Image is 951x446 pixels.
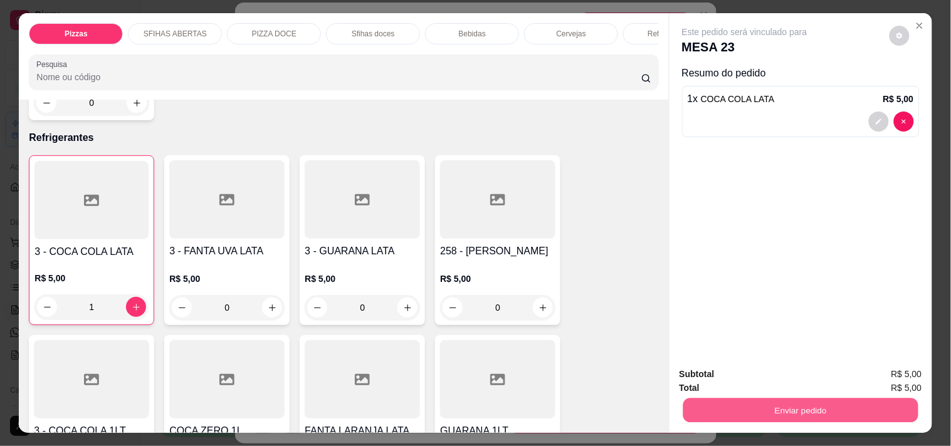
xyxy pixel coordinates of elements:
[701,94,775,104] span: COCA COLA LATA
[305,423,420,438] h4: FANTA LARANJA LATA
[440,244,555,259] h4: 258 - [PERSON_NAME]
[459,29,486,39] p: Bebidas
[688,91,775,106] p: 1 x
[36,93,56,113] button: decrease-product-quantity
[397,298,418,318] button: increase-product-quantity
[262,298,282,318] button: increase-product-quantity
[144,29,207,39] p: SFIHAS ABERTAS
[910,16,930,36] button: Close
[891,367,922,381] span: R$ 5,00
[252,29,297,39] p: PIZZA DOCE
[890,26,910,46] button: decrease-product-quantity
[352,29,395,39] p: Sfihas doces
[533,298,553,318] button: increase-product-quantity
[682,38,807,56] p: MESA 23
[891,381,922,395] span: R$ 5,00
[37,297,57,317] button: decrease-product-quantity
[557,29,586,39] p: Cervejas
[894,111,914,132] button: decrease-product-quantity
[440,423,555,438] h4: GUARANA 1LT
[683,398,918,422] button: Enviar pedido
[127,93,147,113] button: increase-product-quantity
[682,26,807,38] p: Este pedido será vinculado para
[29,130,658,145] p: Refrigerantes
[126,297,146,317] button: increase-product-quantity
[34,272,149,284] p: R$ 5,00
[682,66,920,81] p: Resumo do pedido
[172,298,192,318] button: decrease-product-quantity
[305,244,420,259] h4: 3 - GUARANA LATA
[36,59,71,70] label: Pesquisa
[443,298,463,318] button: decrease-product-quantity
[680,383,700,393] strong: Total
[307,298,327,318] button: decrease-product-quantity
[883,93,914,105] p: R$ 5,00
[680,369,715,379] strong: Subtotal
[36,71,641,83] input: Pesquisa
[869,111,889,132] button: decrease-product-quantity
[65,29,88,39] p: Pizzas
[440,272,555,285] p: R$ 5,00
[305,272,420,285] p: R$ 5,00
[648,29,693,39] p: Refrigerantes
[34,244,149,259] h4: 3 - COCA COLA LATA
[169,272,285,285] p: R$ 5,00
[169,244,285,259] h4: 3 - FANTA UVA LATA
[169,423,285,438] h4: COCA ZERO 1L
[34,423,149,438] h4: 3 - COCA COLA 1LT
